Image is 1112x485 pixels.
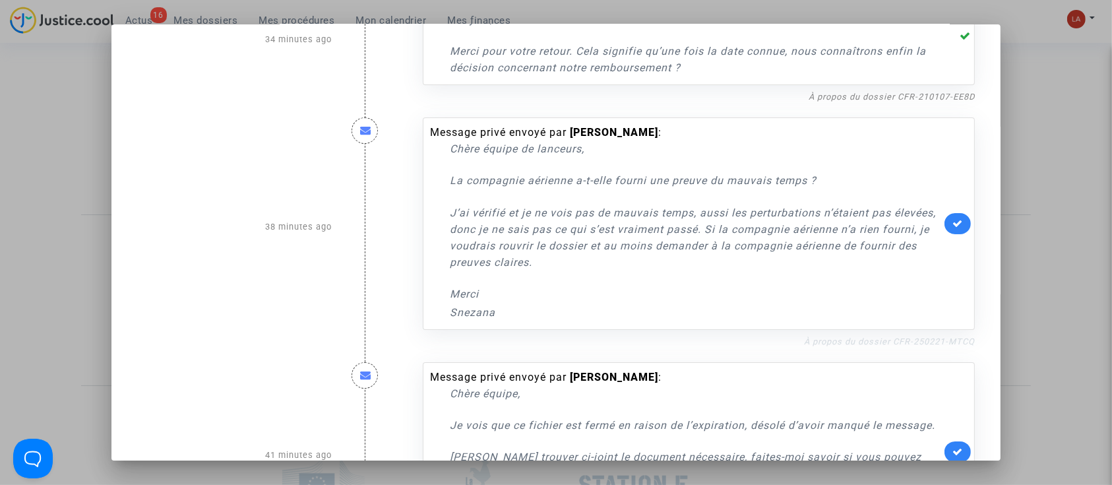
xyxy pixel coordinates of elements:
p: Je vois que ce fichier est fermé en raison de l’expiration, désolé d’avoir manqué le message. [450,417,941,434]
a: À propos du dossier CFR-210107-EE8D [809,92,975,102]
p: Merci pour votre retour. Cela signifie qu’une fois la date connue, nous connaîtrons enfin la déci... [450,43,941,76]
p: [PERSON_NAME] trouver ci-joint le document nécessaire, faites-moi savoir si vous pouvez ouvrir la... [450,449,941,482]
b: [PERSON_NAME] [570,126,658,139]
p: Merci [450,286,941,302]
p: J’ai vérifié et je ne vois pas de mauvais temps, aussi les perturbations n’étaient pas élevées, d... [450,205,941,271]
p: La compagnie aérienne a-t-elle fourni une preuve du mauvais temps ? [450,172,941,189]
iframe: Help Scout Beacon - Open [13,439,53,478]
p: Chère équipe, [450,385,941,402]
p: Snezana [450,304,941,321]
p: Chère équipe de lanceurs, [450,141,941,157]
div: 38 minutes ago [127,104,342,349]
div: Message privé envoyé par : [430,125,941,321]
b: [PERSON_NAME] [570,371,658,383]
a: À propos du dossier CFR-250221-MTCQ [804,337,975,346]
